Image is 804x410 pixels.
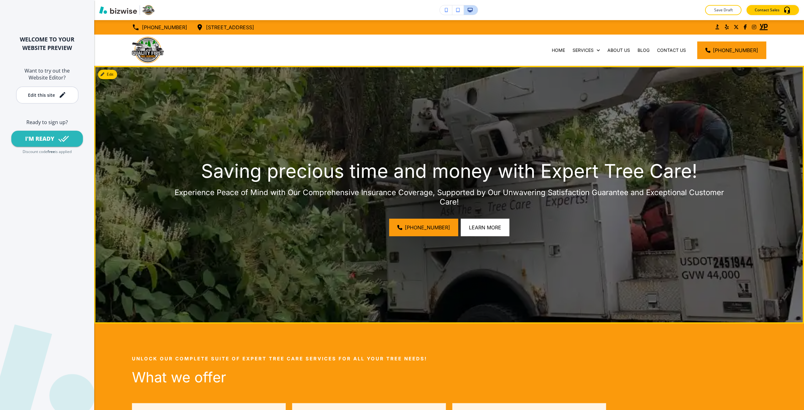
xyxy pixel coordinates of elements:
p: SERVICES [573,47,594,53]
p: [STREET_ADDRESS] [206,23,254,32]
button: LEARN MORE [461,219,509,236]
p: [PHONE_NUMBER] [142,23,187,32]
button: I'M READY [11,131,83,147]
span: [PHONE_NUMBER] [713,46,758,54]
div: I'M READY [25,135,54,143]
img: Bizwise Logo [99,6,137,14]
p: BLOG [638,47,649,53]
p: ABOUT US [607,47,630,53]
button: Save Draft [705,5,742,15]
p: HOME [552,47,565,53]
h2: WELCOME TO YOUR WEBSITE PREVIEW [10,35,84,52]
h6: Ready to sign up? [10,119,84,126]
p: Save Draft [713,7,733,13]
a: [PHONE_NUMBER] [697,41,766,59]
button: Edit this site [16,86,79,104]
p: CONTACT US [657,47,686,53]
p: Contact Sales [755,7,780,13]
a: [PHONE_NUMBER] [132,23,187,32]
img: Banner Image [94,66,804,324]
p: Experience Peace of Mind with Our Comprehensive Insurance Coverage, Supported by Our Unwavering S... [168,188,731,207]
span: What we offer [132,369,226,386]
h6: Want to try out the Website Editor? [10,67,84,81]
p: is applied [55,149,72,155]
a: [STREET_ADDRESS] [196,23,254,32]
p: Discount code [23,149,47,155]
a: [PHONE_NUMBER] [389,219,458,236]
button: Edit [98,70,117,79]
span: LEARN MORE [469,224,501,231]
button: Contact Sales [747,5,799,15]
span: Unlock Our Complete Suite of Expert Tree Care Services for All Your Tree Needs! [132,356,427,362]
span: [PHONE_NUMBER] [405,224,450,231]
img: Your Logo [143,5,155,15]
p: free [47,149,55,155]
div: Edit this site [28,93,55,97]
img: Quality First Tree Service [132,37,164,63]
p: Saving precious time and money with Expert Tree Care! [168,160,731,182]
